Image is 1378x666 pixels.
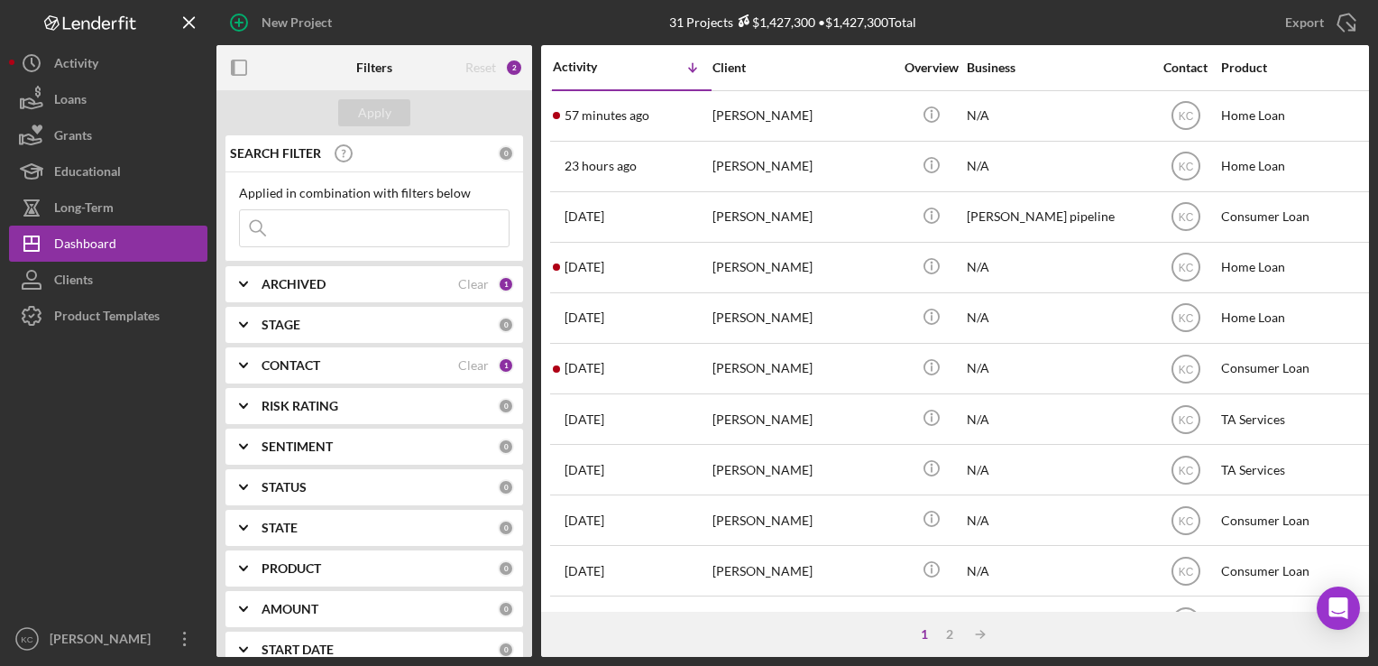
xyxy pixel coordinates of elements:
[498,398,514,414] div: 0
[1178,262,1193,274] text: KC
[967,345,1147,393] div: N/A
[553,60,632,74] div: Activity
[967,60,1147,75] div: Business
[498,439,514,455] div: 0
[458,358,489,373] div: Clear
[967,496,1147,544] div: N/A
[498,276,514,292] div: 1
[1178,211,1193,224] text: KC
[262,521,298,535] b: STATE
[712,193,893,241] div: [PERSON_NAME]
[712,60,893,75] div: Client
[565,260,604,274] time: 2025-09-12 17:33
[9,81,207,117] button: Loans
[9,298,207,334] button: Product Templates
[712,345,893,393] div: [PERSON_NAME]
[712,496,893,544] div: [PERSON_NAME]
[498,145,514,162] div: 0
[498,642,514,658] div: 0
[565,108,649,123] time: 2025-09-17 16:34
[9,45,207,81] button: Activity
[733,14,815,30] div: $1,427,300
[1178,363,1193,375] text: KC
[565,209,604,224] time: 2025-09-15 19:35
[498,357,514,374] div: 1
[262,358,320,373] b: CONTACT
[937,627,962,642] div: 2
[712,395,893,443] div: [PERSON_NAME]
[9,226,207,262] button: Dashboard
[565,564,604,578] time: 2025-08-18 18:46
[565,310,604,325] time: 2025-09-11 21:09
[262,439,333,454] b: SENTIMENT
[230,146,321,161] b: SEARCH FILTER
[565,463,604,477] time: 2025-08-19 19:44
[262,318,300,332] b: STAGE
[465,60,496,75] div: Reset
[498,317,514,333] div: 0
[498,601,514,617] div: 0
[9,190,207,226] button: Long-Term
[967,92,1147,140] div: N/A
[9,153,207,190] button: Educational
[967,143,1147,190] div: N/A
[1178,514,1193,527] text: KC
[967,446,1147,494] div: N/A
[262,480,307,495] b: STATUS
[54,45,98,86] div: Activity
[54,117,92,158] div: Grants
[712,143,893,190] div: [PERSON_NAME]
[54,190,114,230] div: Long-Term
[338,99,410,126] button: Apply
[498,479,514,495] div: 0
[9,117,207,153] button: Grants
[1178,312,1193,325] text: KC
[21,634,32,644] text: KC
[712,547,893,595] div: [PERSON_NAME]
[262,5,332,41] div: New Project
[9,621,207,657] button: KC[PERSON_NAME]
[897,60,965,75] div: Overview
[565,412,604,427] time: 2025-08-21 19:13
[262,643,334,657] b: START DATE
[54,153,121,194] div: Educational
[565,159,637,173] time: 2025-09-16 18:11
[912,627,937,642] div: 1
[1267,5,1369,41] button: Export
[358,99,391,126] div: Apply
[54,226,116,266] div: Dashboard
[498,520,514,536] div: 0
[45,621,162,661] div: [PERSON_NAME]
[967,395,1147,443] div: N/A
[262,277,326,291] b: ARCHIVED
[1317,587,1360,630] div: Open Intercom Messenger
[669,14,916,30] div: 31 Projects • $1,427,300 Total
[712,446,893,494] div: [PERSON_NAME]
[1178,110,1193,123] text: KC
[262,602,318,616] b: AMOUNT
[54,262,93,302] div: Clients
[262,399,338,413] b: RISK RATING
[505,59,523,77] div: 2
[262,561,321,576] b: PRODUCT
[712,294,893,342] div: [PERSON_NAME]
[498,560,514,577] div: 0
[712,92,893,140] div: [PERSON_NAME]
[458,277,489,291] div: Clear
[1152,60,1219,75] div: Contact
[565,361,604,375] time: 2025-09-09 04:26
[967,294,1147,342] div: N/A
[239,186,510,200] div: Applied in combination with filters below
[356,60,392,75] b: Filters
[967,547,1147,595] div: N/A
[1178,464,1193,476] text: KC
[54,298,160,338] div: Product Templates
[712,244,893,291] div: [PERSON_NAME]
[712,597,893,645] div: [PERSON_NAME]
[565,513,604,528] time: 2025-08-18 20:15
